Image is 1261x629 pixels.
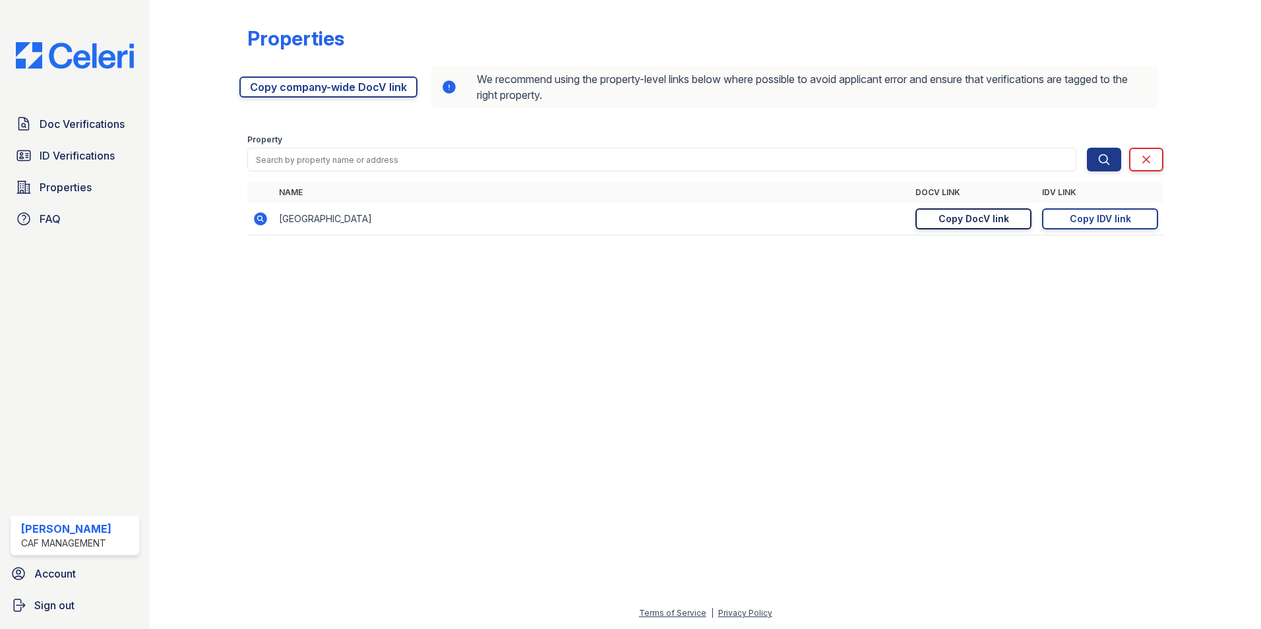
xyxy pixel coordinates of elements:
a: Copy company-wide DocV link [239,76,417,98]
span: ID Verifications [40,148,115,164]
label: Property [247,135,282,145]
a: Copy DocV link [915,208,1031,229]
img: CE_Logo_Blue-a8612792a0a2168367f1c8372b55b34899dd931a85d93a1a3d3e32e68fde9ad4.png [5,42,144,69]
a: Account [5,560,144,587]
div: | [711,608,714,618]
th: IDV Link [1037,182,1163,203]
div: Copy IDV link [1070,212,1131,225]
div: [PERSON_NAME] [21,521,111,537]
span: Properties [40,179,92,195]
input: Search by property name or address [247,148,1076,171]
th: Name [274,182,910,203]
a: Terms of Service [639,608,706,618]
td: [GEOGRAPHIC_DATA] [274,203,910,235]
div: We recommend using the property-level links below where possible to avoid applicant error and ens... [431,66,1158,108]
a: Doc Verifications [11,111,139,137]
div: CAF Management [21,537,111,550]
th: DocV Link [910,182,1037,203]
a: Privacy Policy [718,608,772,618]
span: Sign out [34,597,75,613]
div: Copy DocV link [938,212,1009,225]
a: FAQ [11,206,139,232]
a: ID Verifications [11,142,139,169]
a: Sign out [5,592,144,618]
a: Copy IDV link [1042,208,1158,229]
span: FAQ [40,211,61,227]
div: Properties [247,26,344,50]
a: Properties [11,174,139,200]
span: Doc Verifications [40,116,125,132]
span: Account [34,566,76,582]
